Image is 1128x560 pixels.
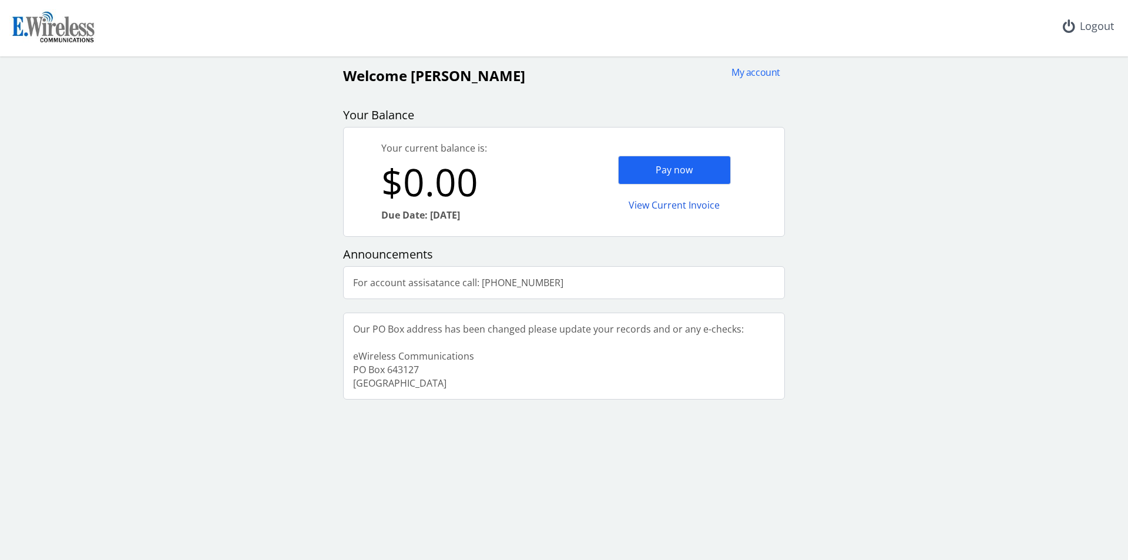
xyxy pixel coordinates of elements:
[344,267,573,299] div: For account assisatance call: [PHONE_NUMBER]
[381,142,564,155] div: Your current balance is:
[344,313,753,399] div: Our PO Box address has been changed please update your records and or any e-checks: eWireless Com...
[411,66,525,85] span: [PERSON_NAME]
[724,66,780,79] div: My account
[618,156,731,185] div: Pay now
[343,66,407,85] span: Welcome
[343,107,414,123] span: Your Balance
[618,192,731,219] div: View Current Invoice
[343,246,433,262] span: Announcements
[381,155,564,209] div: $0.00
[381,209,564,222] div: Due Date: [DATE]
